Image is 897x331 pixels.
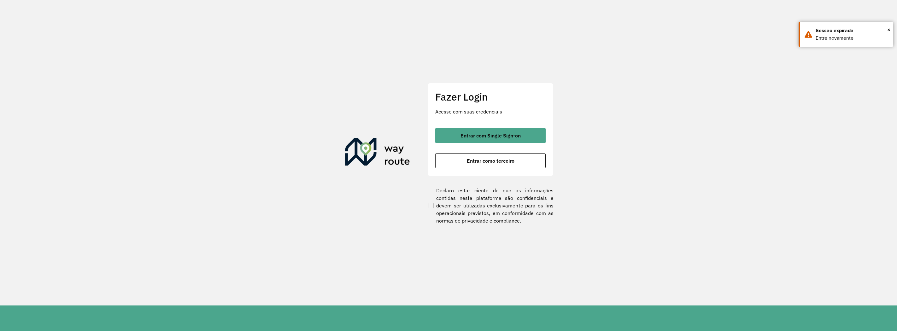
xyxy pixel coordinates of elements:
img: Roteirizador AmbevTech [345,138,410,168]
label: Declaro estar ciente de que as informações contidas nesta plataforma são confidenciais e devem se... [427,187,554,224]
button: Close [887,25,890,34]
p: Acesse com suas credenciais [435,108,546,115]
button: button [435,153,546,168]
div: Entre novamente [816,34,888,42]
h2: Fazer Login [435,91,546,103]
span: × [887,25,890,34]
span: Entrar com Single Sign-on [460,133,521,138]
div: Sessão expirada [816,27,888,34]
button: button [435,128,546,143]
span: Entrar como terceiro [467,158,514,163]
